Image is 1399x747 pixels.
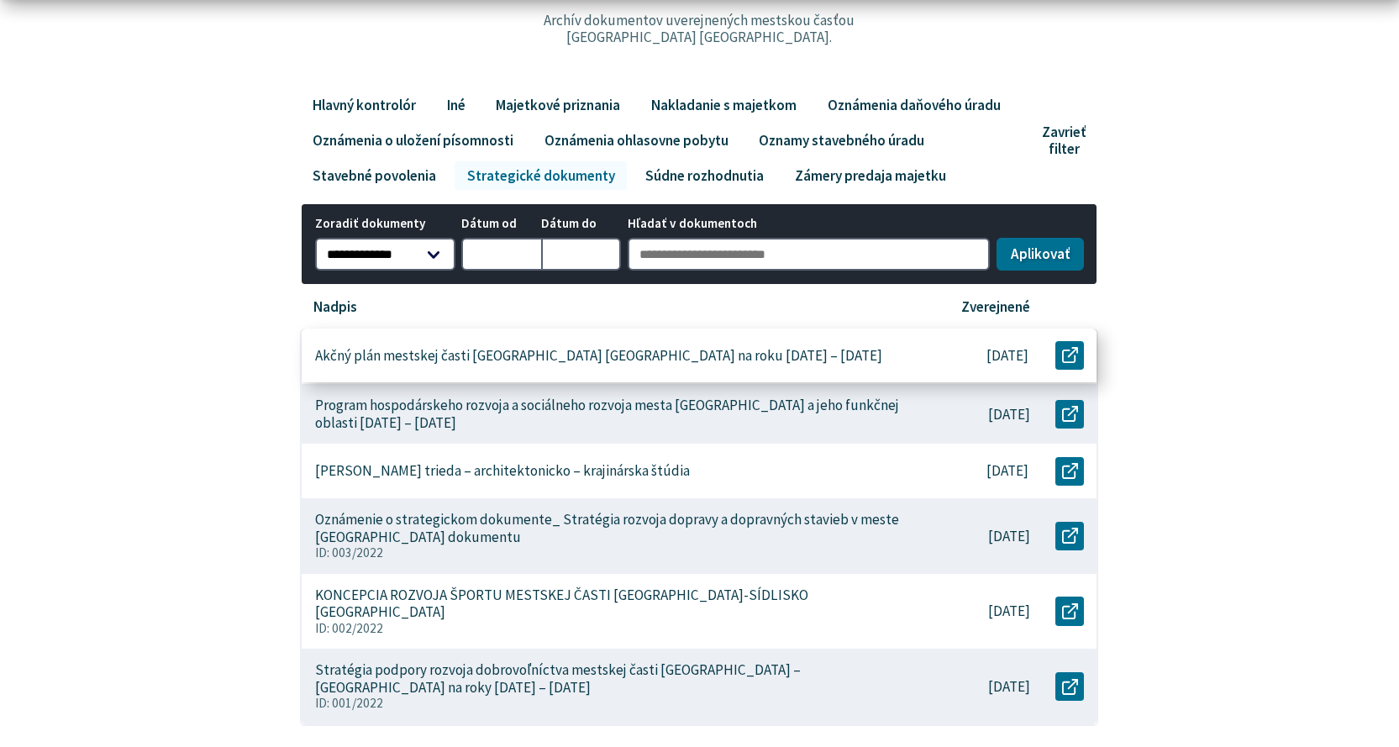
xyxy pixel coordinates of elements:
[508,12,891,46] p: Archív dokumentov uverejnených mestskou časťou [GEOGRAPHIC_DATA] [GEOGRAPHIC_DATA].
[541,217,621,231] span: Dátum do
[315,238,455,271] select: Zoradiť dokumenty
[315,696,911,711] p: ID: 001/2022
[315,621,911,636] p: ID: 002/2022
[461,238,541,271] input: Dátum od
[988,602,1030,620] p: [DATE]
[455,161,627,190] a: Strategické dokumenty
[988,678,1030,696] p: [DATE]
[988,528,1030,545] p: [DATE]
[300,91,428,119] a: Hlavný kontrolór
[461,217,541,231] span: Dátum od
[961,298,1030,316] p: Zverejnené
[986,347,1028,365] p: [DATE]
[634,161,776,190] a: Súdne rozhodnutia
[1042,124,1086,158] span: Zavrieť filter
[782,161,958,190] a: Zámery predaja majetku
[628,217,991,231] span: Hľadať v dokumentoch
[541,238,621,271] input: Dátum do
[747,126,937,155] a: Oznamy stavebného úradu
[532,126,740,155] a: Oznámenia ohlasovne pobytu
[315,511,911,545] p: Oznámenie o strategickom dokumente_ Stratégia rozvoja dopravy a dopravných stavieb v meste [GEOGR...
[986,462,1028,480] p: [DATE]
[313,298,357,316] p: Nadpis
[300,126,525,155] a: Oznámenia o uložení písomnosti
[315,462,690,480] p: [PERSON_NAME] trieda – architektonicko – krajinárska štúdia
[484,91,633,119] a: Majetkové priznania
[639,91,808,119] a: Nakladanie s majetkom
[434,91,477,119] a: Iné
[300,161,448,190] a: Stavebné povolenia
[315,217,455,231] span: Zoradiť dokumenty
[815,91,1012,119] a: Oznámenia daňového úradu
[315,347,882,365] p: Akčný plán mestskej časti [GEOGRAPHIC_DATA] [GEOGRAPHIC_DATA] na roku [DATE] – [DATE]
[988,406,1030,423] p: [DATE]
[315,545,911,560] p: ID: 003/2022
[628,238,991,271] input: Hľadať v dokumentoch
[1036,124,1098,158] button: Zavrieť filter
[997,238,1084,271] button: Aplikovať
[315,661,911,696] p: Stratégia podpory rozvoja dobrovoľníctva mestskej časti [GEOGRAPHIC_DATA] – [GEOGRAPHIC_DATA] na ...
[315,397,911,431] p: Program hospodárskeho rozvoja a sociálneho rozvoja mesta [GEOGRAPHIC_DATA] a jeho funkčnej oblast...
[315,587,911,621] p: KONCEPCIA ROZVOJA ŠPORTU MESTSKEJ ČASTI [GEOGRAPHIC_DATA]-SÍDLISKO [GEOGRAPHIC_DATA]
